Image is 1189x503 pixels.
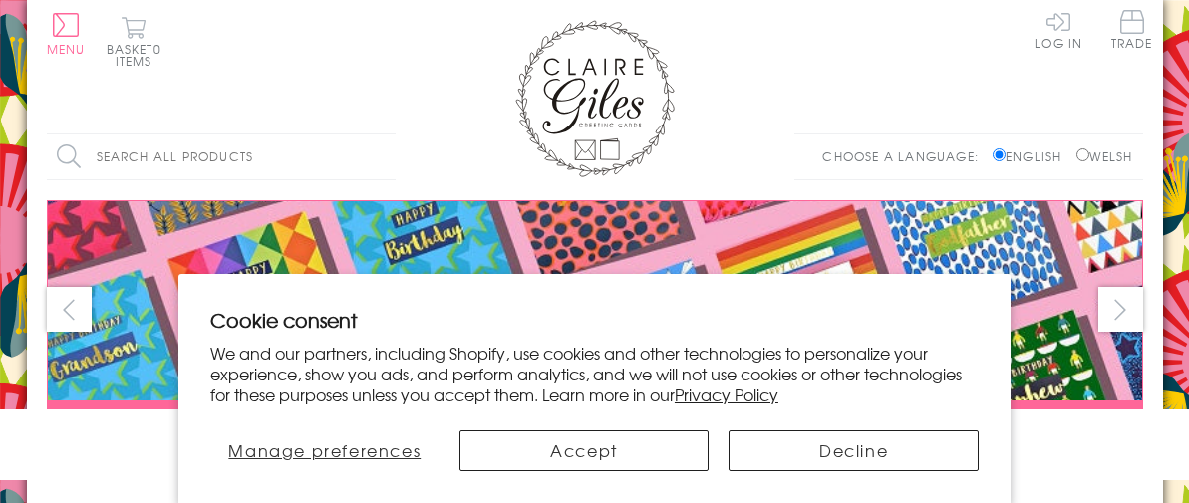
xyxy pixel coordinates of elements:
p: We and our partners, including Shopify, use cookies and other technologies to personalize your ex... [210,343,979,404]
h2: Cookie consent [210,306,979,334]
label: Welsh [1076,147,1133,165]
span: Menu [47,40,86,58]
p: Choose a language: [822,147,989,165]
input: Welsh [1076,148,1089,161]
button: prev [47,287,92,332]
button: Decline [729,430,979,471]
a: Trade [1111,10,1153,53]
img: Claire Giles Greetings Cards [515,20,675,177]
span: 0 items [116,40,161,70]
span: Manage preferences [228,438,421,462]
a: Log In [1035,10,1082,49]
button: next [1098,287,1143,332]
span: Trade [1111,10,1153,49]
button: Manage preferences [210,430,440,471]
a: Privacy Policy [675,382,778,406]
input: English [993,148,1006,161]
button: Menu [47,13,86,55]
button: Accept [459,430,710,471]
input: Search all products [47,134,396,179]
label: English [993,147,1071,165]
input: Search [376,134,396,179]
button: Basket0 items [107,16,161,67]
